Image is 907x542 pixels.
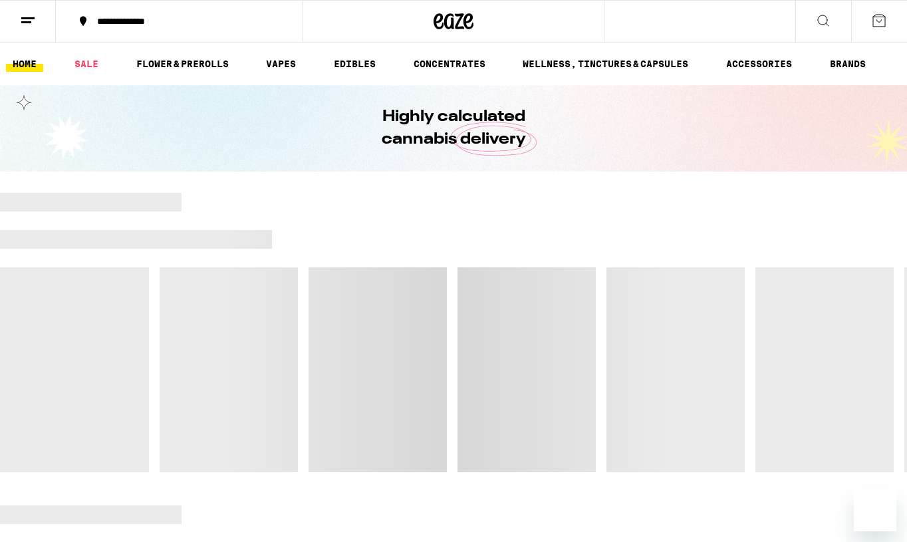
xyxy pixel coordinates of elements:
[516,56,695,72] a: WELLNESS, TINCTURES & CAPSULES
[6,56,43,72] a: HOME
[344,106,563,151] h1: Highly calculated cannabis delivery
[130,56,235,72] a: FLOWER & PREROLLS
[68,56,105,72] a: SALE
[854,489,896,531] iframe: Button to launch messaging window
[823,56,872,72] a: BRANDS
[327,56,382,72] a: EDIBLES
[259,56,303,72] a: VAPES
[719,56,799,72] a: ACCESSORIES
[407,56,492,72] a: CONCENTRATES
